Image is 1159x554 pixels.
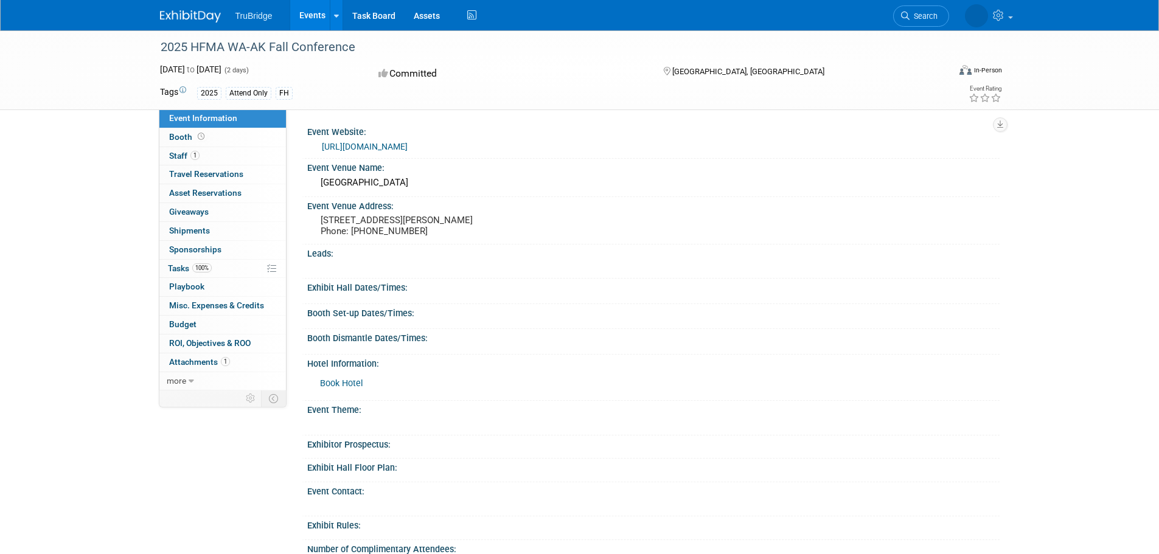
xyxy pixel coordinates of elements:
span: Booth not reserved yet [195,132,207,141]
div: Exhibit Rules: [307,516,1000,531]
img: Format-Inperson.png [959,65,972,75]
div: Event Venue Address: [307,197,1000,212]
a: Giveaways [159,203,286,221]
div: Attend Only [226,87,271,100]
span: 1 [190,151,200,160]
a: Sponsorships [159,241,286,259]
div: Event Venue Name: [307,159,1000,174]
div: Booth Set-up Dates/Times: [307,304,1000,319]
span: Sponsorships [169,244,221,254]
span: to [185,64,197,74]
span: Shipments [169,226,210,235]
span: TruBridge [235,11,273,21]
span: Playbook [169,282,204,291]
span: 1 [221,357,230,366]
span: Budget [169,319,197,329]
a: [URL][DOMAIN_NAME] [322,142,408,151]
a: Tasks100% [159,260,286,278]
a: Misc. Expenses & Credits [159,297,286,315]
span: 100% [192,263,212,272]
div: Committed [375,63,644,85]
a: ROI, Objectives & ROO [159,334,286,353]
div: Exhibitor Prospectus: [307,435,1000,451]
span: Asset Reservations [169,188,242,198]
td: Toggle Event Tabs [261,390,286,406]
div: Leads: [307,244,1000,260]
div: Exhibit Hall Floor Plan: [307,459,1000,474]
a: Event Information [159,109,286,128]
a: Search [893,5,949,27]
div: 2025 [197,87,221,100]
a: Budget [159,316,286,334]
td: Personalize Event Tab Strip [240,390,262,406]
span: Search [910,12,938,21]
span: Staff [169,151,200,161]
a: Asset Reservations [159,184,286,203]
div: Booth Dismantle Dates/Times: [307,329,1000,344]
div: Event Theme: [307,401,1000,416]
div: Exhibit Hall Dates/Times: [307,279,1000,294]
span: [DATE] [DATE] [160,64,221,74]
div: 2025 HFMA WA-AK Fall Conference [156,36,931,58]
a: Attachments1 [159,353,286,372]
a: Playbook [159,278,286,296]
div: FH [276,87,293,100]
span: more [167,376,186,386]
span: Giveaways [169,207,209,216]
span: [GEOGRAPHIC_DATA], [GEOGRAPHIC_DATA] [672,67,824,76]
div: Event Contact: [307,482,1000,497]
img: Jamie Hodge [965,4,988,27]
span: Travel Reservations [169,169,243,179]
span: Misc. Expenses & Credits [169,300,264,310]
div: Event Rating [969,86,1001,92]
a: Shipments [159,222,286,240]
div: Event Website: [307,123,1000,138]
a: Booth [159,128,286,147]
a: Travel Reservations [159,165,286,184]
td: Tags [160,86,186,100]
span: Booth [169,132,207,142]
img: ExhibitDay [160,10,221,23]
pre: [STREET_ADDRESS][PERSON_NAME] Phone: [PHONE_NUMBER] [321,215,582,237]
span: Tasks [168,263,212,273]
span: Attachments [169,357,230,367]
a: more [159,372,286,390]
div: In-Person [973,66,1002,75]
div: Hotel Information: [307,355,1000,370]
a: Staff1 [159,147,286,165]
span: (2 days) [223,66,249,74]
span: Event Information [169,113,237,123]
a: Book Hotel [320,378,363,389]
span: ROI, Objectives & ROO [169,338,251,348]
div: Event Format [877,63,1003,81]
div: [GEOGRAPHIC_DATA] [316,173,990,192]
